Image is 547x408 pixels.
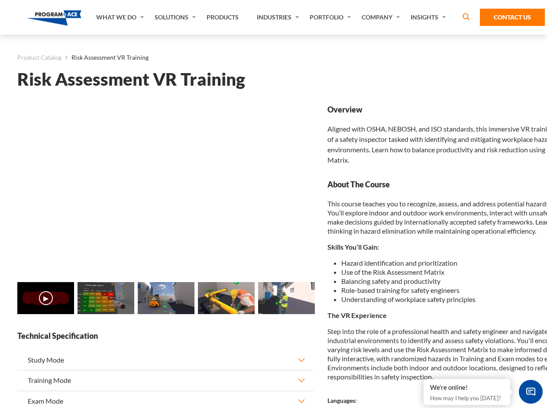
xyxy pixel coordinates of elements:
[17,52,61,63] a: Product Catalog
[519,380,543,404] span: Chat Widget
[430,383,504,392] div: We're online!
[327,397,357,404] strong: Languages:
[78,282,134,314] img: Risk Assessment VR Training - Preview 1
[138,282,194,314] img: Risk Assessment VR Training - Preview 2
[39,291,53,305] button: ▶
[17,104,314,271] iframe: Risk Assessment VR Training - Video 0
[198,282,255,314] img: Risk Assessment VR Training - Preview 3
[61,52,149,63] li: Risk Assessment VR Training
[17,370,314,390] button: Training Mode
[17,331,314,341] strong: Technical Specification
[258,282,315,314] img: Risk Assessment VR Training - Preview 4
[430,393,504,403] p: How may I help you [DATE]?
[480,9,545,26] a: Contact Us
[17,282,74,314] img: Risk Assessment VR Training - Video 0
[17,350,314,370] button: Study Mode
[27,10,82,26] img: Program-Ace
